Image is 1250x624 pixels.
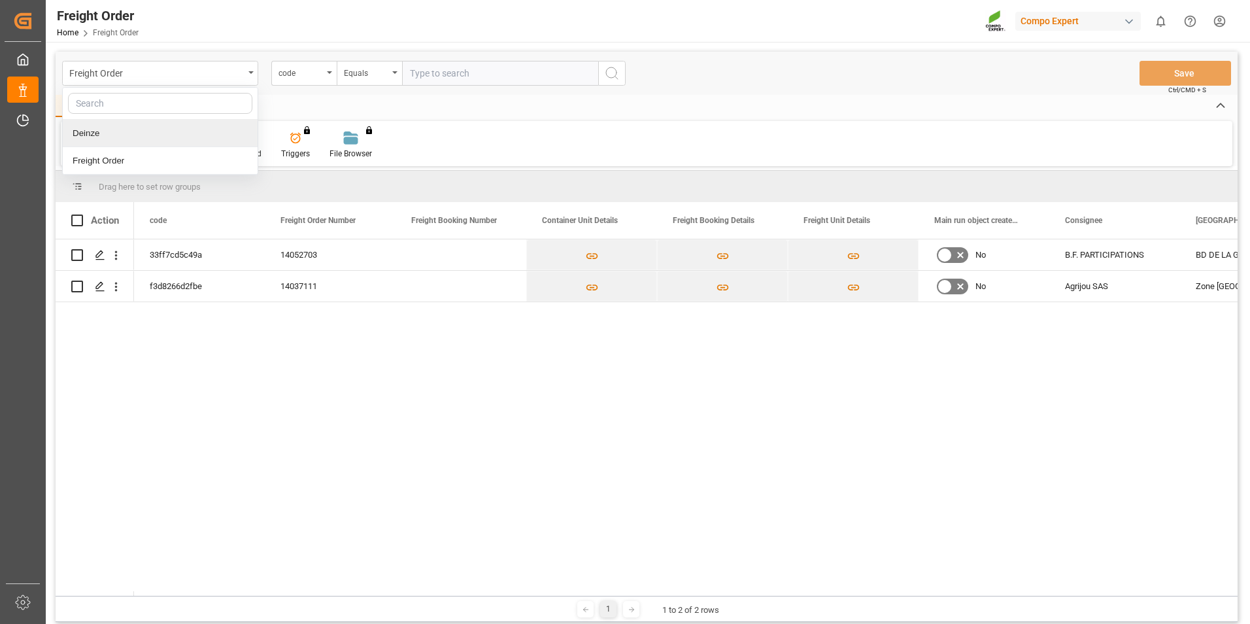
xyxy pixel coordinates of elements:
[63,147,258,175] div: Freight Order
[402,61,598,86] input: Type to search
[69,64,244,80] div: Freight Order
[57,28,78,37] a: Home
[1049,239,1180,270] div: B.F. PARTICIPATIONS
[344,64,388,79] div: Equals
[134,271,265,302] div: f3d8266d2fbe
[271,61,337,86] button: open menu
[150,216,167,225] span: code
[985,10,1006,33] img: Screenshot%202023-09-29%20at%2010.02.21.png_1712312052.png
[673,216,754,225] span: Freight Booking Details
[662,604,719,617] div: 1 to 2 of 2 rows
[1065,216,1102,225] span: Consignee
[975,271,986,302] span: No
[265,271,396,302] div: 14037111
[1049,271,1180,302] div: Agrijou SAS
[542,216,618,225] span: Container Unit Details
[1168,85,1206,95] span: Ctrl/CMD + S
[279,64,323,79] div: code
[1140,61,1231,86] button: Save
[803,216,870,225] span: Freight Unit Details
[56,239,134,271] div: Press SPACE to select this row.
[598,61,626,86] button: search button
[91,215,119,226] div: Action
[57,6,139,26] div: Freight Order
[337,61,402,86] button: open menu
[975,240,986,270] span: No
[56,95,100,117] div: Home
[63,120,258,147] div: Deinze
[934,216,1022,225] span: Main run object created Status
[1015,9,1146,33] button: Compo Expert
[56,271,134,302] div: Press SPACE to select this row.
[62,61,258,86] button: close menu
[1015,12,1141,31] div: Compo Expert
[99,182,201,192] span: Drag here to set row groups
[68,93,252,114] input: Search
[600,601,617,617] div: 1
[1175,7,1205,36] button: Help Center
[280,216,356,225] span: Freight Order Number
[134,239,265,270] div: 33ff7cd5c49a
[1146,7,1175,36] button: show 0 new notifications
[411,216,497,225] span: Freight Booking Number
[265,239,396,270] div: 14052703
